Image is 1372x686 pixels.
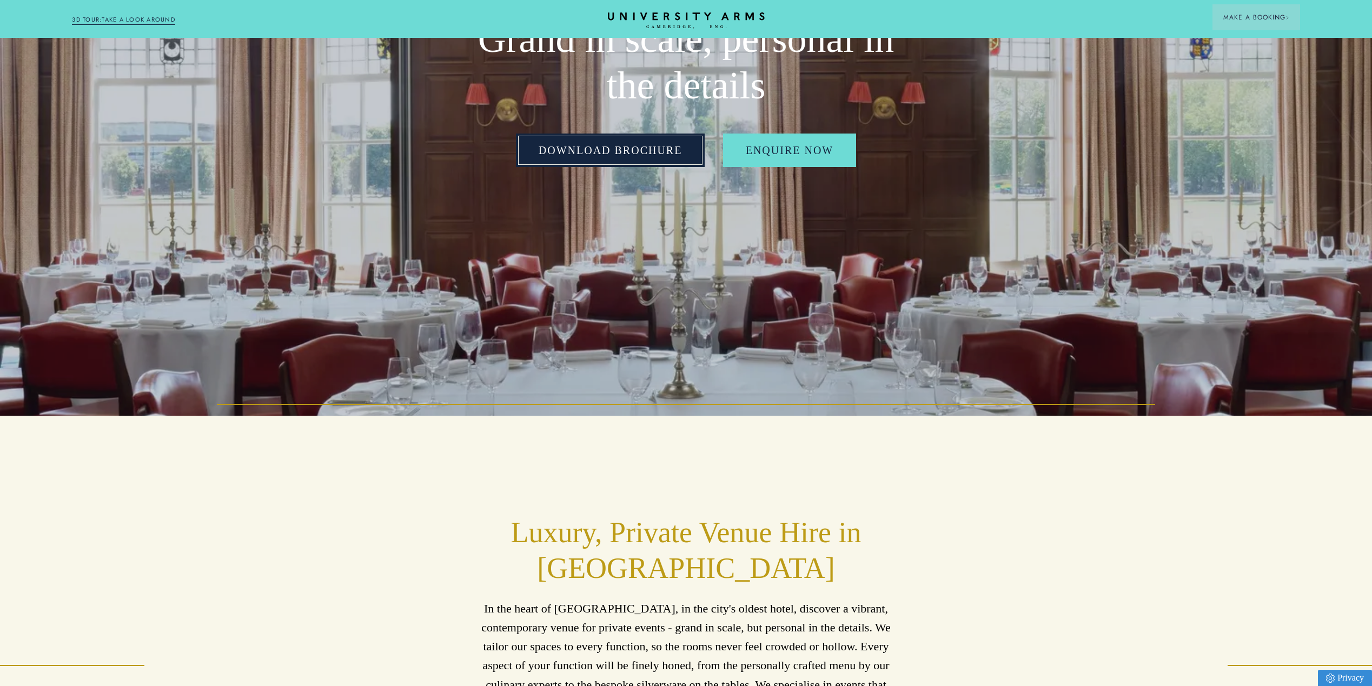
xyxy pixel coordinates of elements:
h2: Grand in scale, personal in the details [470,16,903,109]
a: Home [608,12,765,29]
a: Download Brochure [516,134,705,167]
h2: Luxury, Private Venue Hire in [GEOGRAPHIC_DATA] [469,515,902,587]
img: Arrow icon [1285,16,1289,19]
a: Privacy [1318,670,1372,686]
button: Make a BookingArrow icon [1212,4,1300,30]
span: Make a Booking [1223,12,1289,22]
a: Enquire Now [723,134,857,167]
img: Privacy [1326,674,1335,683]
a: 3D TOUR:TAKE A LOOK AROUND [72,15,175,25]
